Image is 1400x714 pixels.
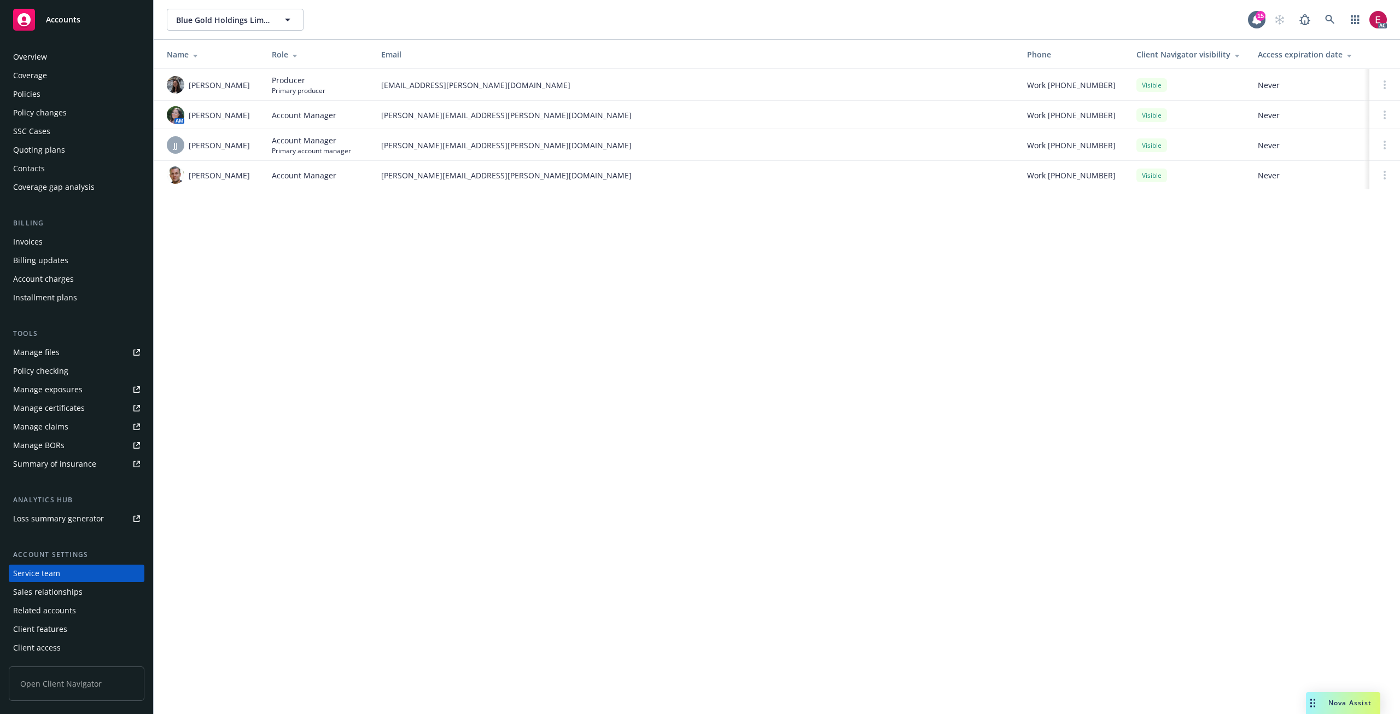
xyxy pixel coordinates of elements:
span: Account Manager [272,135,351,146]
div: Related accounts [13,602,76,619]
a: Overview [9,48,144,66]
div: Visible [1136,108,1167,122]
span: [PERSON_NAME][EMAIL_ADDRESS][PERSON_NAME][DOMAIN_NAME] [381,170,1010,181]
a: Sales relationships [9,583,144,601]
div: Manage exposures [13,381,83,398]
div: Installment plans [13,289,77,306]
span: Manage exposures [9,381,144,398]
div: Access expiration date [1258,49,1361,60]
span: Account Manager [272,170,336,181]
div: Analytics hub [9,495,144,506]
div: Policy changes [13,104,67,121]
a: Search [1319,9,1341,31]
div: Name [167,49,254,60]
div: Manage certificates [13,399,85,417]
a: Manage certificates [9,399,144,417]
span: Work [PHONE_NUMBER] [1027,170,1116,181]
div: Policies [13,85,40,103]
div: Account charges [13,270,74,288]
span: Nova Assist [1328,698,1372,707]
a: Report a Bug [1294,9,1316,31]
span: [PERSON_NAME] [189,170,250,181]
a: Client access [9,639,144,657]
a: Accounts [9,4,144,35]
div: Service team [13,565,60,582]
a: Coverage gap analysis [9,178,144,196]
a: Related accounts [9,602,144,619]
div: SSC Cases [13,123,50,140]
div: Contacts [13,160,45,177]
div: Client Navigator visibility [1136,49,1240,60]
img: photo [1369,11,1387,28]
a: Policy checking [9,362,144,380]
div: Manage BORs [13,437,65,454]
div: Role [272,49,364,60]
div: Quoting plans [13,141,65,159]
span: Work [PHONE_NUMBER] [1027,79,1116,91]
div: Email [381,49,1010,60]
div: Billing [9,218,144,229]
div: Coverage [13,67,47,84]
span: Work [PHONE_NUMBER] [1027,140,1116,151]
span: Never [1258,140,1361,151]
span: [PERSON_NAME][EMAIL_ADDRESS][PERSON_NAME][DOMAIN_NAME] [381,109,1010,121]
a: Manage BORs [9,437,144,454]
div: 15 [1256,11,1265,21]
img: photo [167,106,184,124]
a: Policies [9,85,144,103]
div: Loss summary generator [13,510,104,527]
a: Invoices [9,233,144,251]
span: Account Manager [272,109,336,121]
div: Manage claims [13,418,68,436]
a: Coverage [9,67,144,84]
span: Accounts [46,15,80,24]
a: Start snowing [1269,9,1291,31]
span: Primary producer [272,86,325,95]
div: Visible [1136,78,1167,92]
span: [EMAIL_ADDRESS][PERSON_NAME][DOMAIN_NAME] [381,79,1010,91]
span: Never [1258,170,1361,181]
div: Client access [13,639,61,657]
div: Overview [13,48,47,66]
a: Policy changes [9,104,144,121]
span: [PERSON_NAME][EMAIL_ADDRESS][PERSON_NAME][DOMAIN_NAME] [381,140,1010,151]
a: Client features [9,620,144,638]
div: Visible [1136,138,1167,152]
div: Billing updates [13,252,68,269]
a: Contacts [9,160,144,177]
div: Phone [1027,49,1119,60]
a: Quoting plans [9,141,144,159]
div: Manage files [13,344,60,361]
a: Billing updates [9,252,144,269]
button: Blue Gold Holdings Limited [167,9,304,31]
span: Never [1258,109,1361,121]
a: Installment plans [9,289,144,306]
span: [PERSON_NAME] [189,140,250,151]
a: Summary of insurance [9,455,144,473]
div: Drag to move [1306,692,1320,714]
div: Account settings [9,549,144,560]
span: Open Client Navigator [9,666,144,701]
div: Policy checking [13,362,68,380]
div: Sales relationships [13,583,83,601]
span: [PERSON_NAME] [189,109,250,121]
div: Tools [9,328,144,339]
span: Primary account manager [272,146,351,155]
span: Work [PHONE_NUMBER] [1027,109,1116,121]
span: Producer [272,74,325,86]
img: photo [167,166,184,184]
a: Manage claims [9,418,144,436]
a: Switch app [1344,9,1366,31]
div: Invoices [13,233,43,251]
span: Blue Gold Holdings Limited [176,14,271,26]
a: SSC Cases [9,123,144,140]
div: Client features [13,620,67,638]
img: photo [167,76,184,94]
div: Coverage gap analysis [13,178,95,196]
a: Loss summary generator [9,510,144,527]
span: [PERSON_NAME] [189,79,250,91]
div: Visible [1136,169,1167,182]
button: Nova Assist [1306,692,1380,714]
a: Account charges [9,270,144,288]
div: Summary of insurance [13,455,96,473]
